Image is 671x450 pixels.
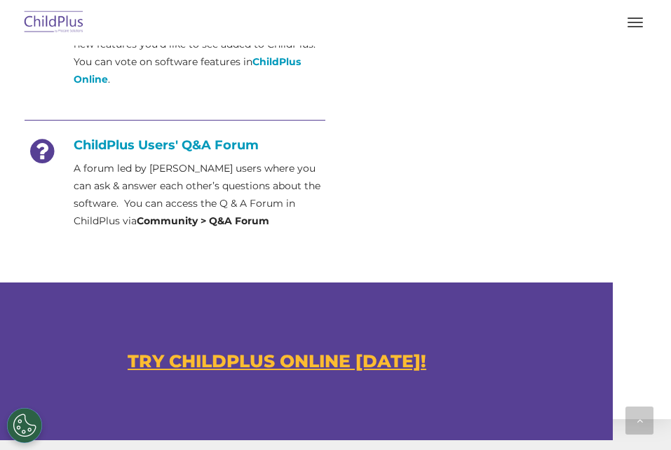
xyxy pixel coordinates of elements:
[7,408,42,443] button: Cookies Settings
[25,137,325,153] h4: ChildPlus Users' Q&A Forum
[21,6,87,39] img: ChildPlus by Procare Solutions
[137,214,269,227] strong: Community > Q&A Forum
[601,383,671,450] iframe: Chat Widget
[128,350,426,371] a: TRY CHILDPLUS ONLINE [DATE]!
[74,160,325,230] p: A forum led by [PERSON_NAME] users where you can ask & answer each other’s questions about the so...
[74,18,325,88] p: Share and vote on ideas for enhancements and new features you’d like to see added to ChildPlus. Y...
